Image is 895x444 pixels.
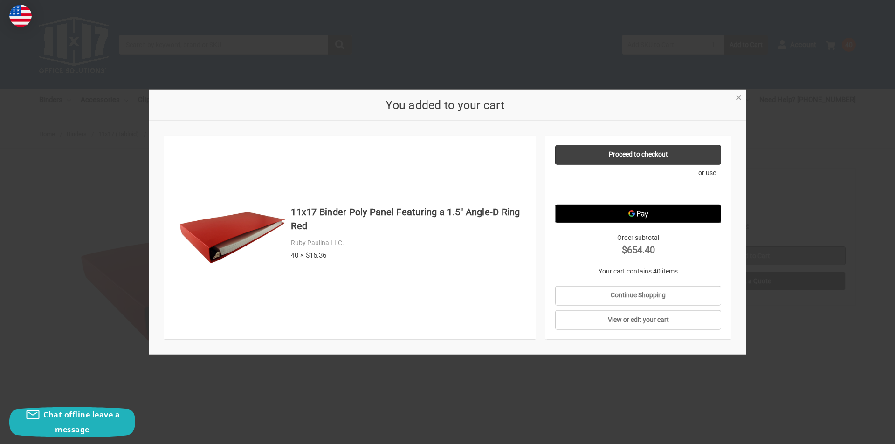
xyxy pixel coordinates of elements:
[43,410,120,435] span: Chat offline leave a message
[291,250,526,260] div: 40 × $16.36
[555,242,722,256] strong: $654.40
[736,91,742,104] span: ×
[555,181,722,199] iframe: PayPal-paypal
[734,92,744,102] a: Close
[179,184,286,291] img: 11x17 Binder Poly Panel Featuring a 1.5" Angle-D Ring Red
[555,204,722,223] button: Google Pay
[164,96,726,114] h2: You added to your cart
[555,266,722,276] p: Your cart contains 40 items
[9,407,135,437] button: Chat offline leave a message
[291,205,526,233] h4: 11x17 Binder Poly Panel Featuring a 1.5" Angle-D Ring Red
[291,238,526,248] div: Ruby Paulina LLC.
[555,232,722,256] div: Order subtotal
[9,5,32,27] img: duty and tax information for United States
[555,310,722,330] a: View or edit your cart
[555,168,722,178] p: -- or use --
[555,286,722,305] a: Continue Shopping
[555,145,722,164] a: Proceed to checkout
